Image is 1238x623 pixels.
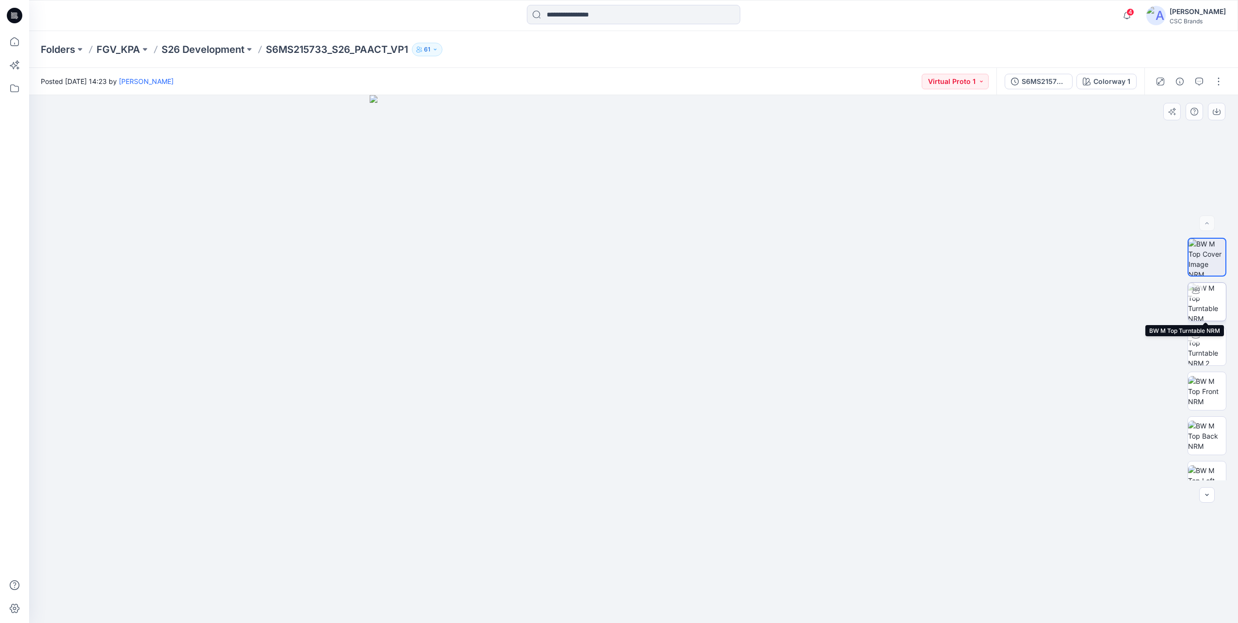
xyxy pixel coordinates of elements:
a: FGV_KPA [97,43,140,56]
a: S26 Development [162,43,244,56]
a: Folders [41,43,75,56]
img: BW M Top Back NRM [1188,421,1226,451]
a: [PERSON_NAME] [119,77,174,85]
div: CSC Brands [1170,17,1226,25]
img: BW M Top Left NRM [1188,465,1226,496]
button: S6MS215733_S26_PAACT [1005,74,1073,89]
button: 61 [412,43,442,56]
div: Colorway 1 [1093,76,1130,87]
div: [PERSON_NAME] [1170,6,1226,17]
button: Details [1172,74,1188,89]
img: eyJhbGciOiJIUzI1NiIsImtpZCI6IjAiLCJzbHQiOiJzZXMiLCJ0eXAiOiJKV1QifQ.eyJkYXRhIjp7InR5cGUiOiJzdG9yYW... [370,95,897,623]
img: BW M Top Turntable NRM 2 [1188,328,1226,365]
img: BW M Top Turntable NRM [1188,283,1226,321]
img: BW M Top Cover Image NRM [1189,239,1225,276]
button: Colorway 1 [1076,74,1137,89]
span: 4 [1126,8,1134,16]
div: S6MS215733_S26_PAACT [1022,76,1066,87]
p: S6MS215733_S26_PAACT_VP1 [266,43,408,56]
p: 61 [424,44,430,55]
img: avatar [1146,6,1166,25]
span: Posted [DATE] 14:23 by [41,76,174,86]
img: BW M Top Front NRM [1188,376,1226,407]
